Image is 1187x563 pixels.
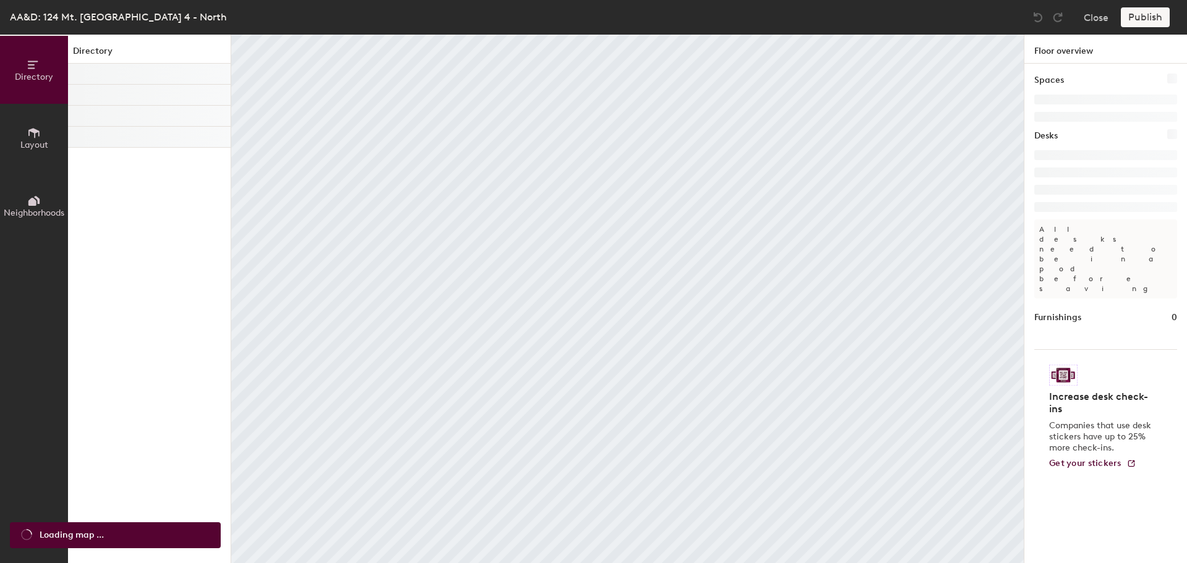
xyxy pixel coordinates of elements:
h1: Spaces [1034,74,1064,87]
h1: Desks [1034,129,1058,143]
p: All desks need to be in a pod before saving [1034,219,1177,298]
h1: Floor overview [1024,35,1187,64]
h1: Directory [68,44,231,64]
img: Redo [1052,11,1064,23]
a: Get your stickers [1049,459,1136,469]
img: Sticker logo [1049,365,1078,386]
h4: Increase desk check-ins [1049,391,1155,415]
h1: 0 [1172,311,1177,324]
span: Neighborhoods [4,208,64,218]
img: Undo [1032,11,1044,23]
span: Get your stickers [1049,458,1121,468]
div: AA&D: 124 Mt. [GEOGRAPHIC_DATA] 4 - North [10,9,227,25]
span: Directory [15,72,53,82]
canvas: Map [231,35,1024,563]
span: Layout [20,140,48,150]
button: Close [1084,7,1108,27]
p: Companies that use desk stickers have up to 25% more check-ins. [1049,420,1155,454]
span: Loading map ... [40,528,104,542]
h1: Furnishings [1034,311,1081,324]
